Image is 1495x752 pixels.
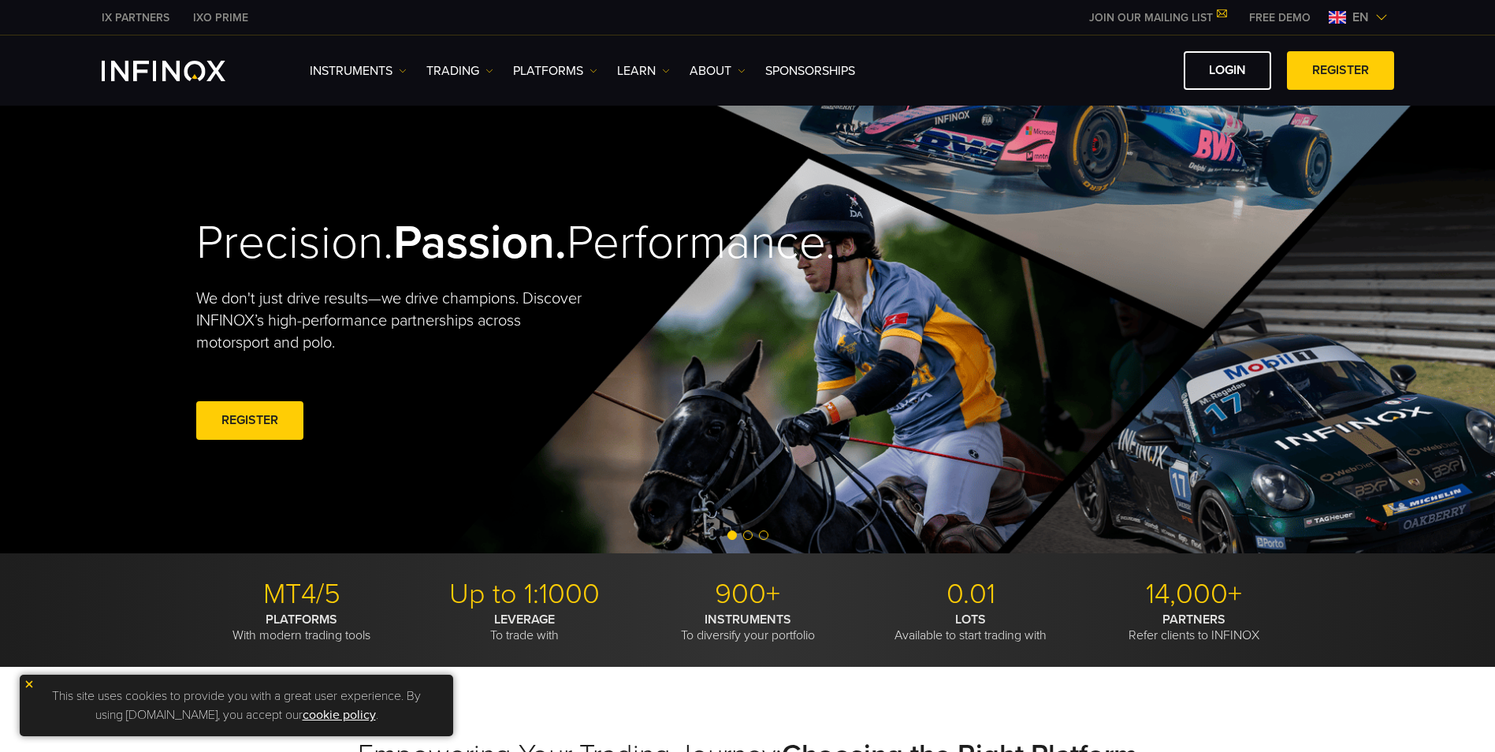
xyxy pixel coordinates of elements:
[1346,8,1375,27] span: en
[1287,51,1394,90] a: REGISTER
[1077,11,1237,24] a: JOIN OUR MAILING LIST
[1162,612,1225,627] strong: PARTNERS
[102,61,262,81] a: INFINOX Logo
[617,61,670,80] a: Learn
[266,612,337,627] strong: PLATFORMS
[393,214,567,271] strong: Passion.
[513,61,597,80] a: PLATFORMS
[28,683,445,728] p: This site uses cookies to provide you with a great user experience. By using [DOMAIN_NAME], you a...
[196,577,407,612] p: MT4/5
[1088,612,1300,643] p: Refer clients to INFINOX
[865,612,1077,643] p: Available to start trading with
[196,214,693,272] h2: Precision. Performance.
[196,612,407,643] p: With modern trading tools
[690,61,746,80] a: ABOUT
[1184,51,1271,90] a: LOGIN
[181,9,260,26] a: INFINOX
[642,577,853,612] p: 900+
[426,61,493,80] a: TRADING
[743,530,753,540] span: Go to slide 2
[419,577,630,612] p: Up to 1:1000
[765,61,855,80] a: SPONSORSHIPS
[642,612,853,643] p: To diversify your portfolio
[90,9,181,26] a: INFINOX
[196,288,593,354] p: We don't just drive results—we drive champions. Discover INFINOX’s high-performance partnerships ...
[494,612,555,627] strong: LEVERAGE
[310,61,407,80] a: Instruments
[1088,577,1300,612] p: 14,000+
[419,612,630,643] p: To trade with
[24,679,35,690] img: yellow close icon
[303,707,376,723] a: cookie policy
[865,577,1077,612] p: 0.01
[1237,9,1322,26] a: INFINOX MENU
[727,530,737,540] span: Go to slide 1
[705,612,791,627] strong: INSTRUMENTS
[955,612,986,627] strong: LOTS
[196,401,303,440] a: REGISTER
[759,530,768,540] span: Go to slide 3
